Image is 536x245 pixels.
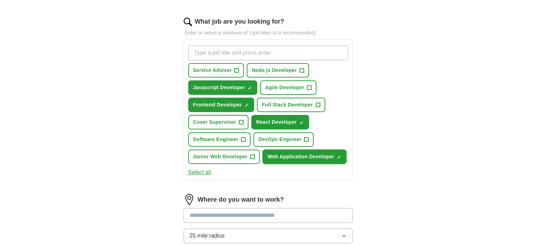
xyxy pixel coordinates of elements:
span: Full Stack Developer [262,101,313,109]
button: 25 mile radius [184,228,353,243]
button: Full Stack Developer [257,98,325,112]
button: Agile Developer [260,80,316,95]
span: ✓ [245,103,249,108]
button: Cover Supervisor [188,115,248,129]
button: Web Application Developer✓ [263,149,346,164]
input: Type a job title and press enter [188,45,348,60]
button: Service Adviser [188,63,244,78]
label: What job are you looking for? [195,17,284,26]
span: React Developer [256,118,297,126]
button: Select all [188,168,211,177]
img: location.png [184,194,195,205]
img: search.png [184,18,192,26]
span: Web Application Developer [267,153,334,160]
p: Enter or select a minimum of 3 job titles (4-8 recommended) [184,29,353,37]
label: Where do you want to work? [198,195,284,204]
button: Junior Web Developer [188,149,260,164]
button: Javascript Developer✓ [188,80,258,95]
span: Frontend Developer [193,101,242,109]
button: Node.js Developer [247,63,309,78]
span: DevOps Engineer [258,136,301,143]
span: Junior Web Developer [193,153,248,160]
span: Agile Developer [265,84,304,91]
span: 25 mile radius [190,232,225,240]
button: React Developer✓ [251,115,309,129]
span: Node.js Developer [252,67,297,74]
button: DevOps Engineer [253,132,314,147]
span: Software Engineer [193,136,239,143]
button: Frontend Developer✓ [188,98,254,112]
span: ✓ [337,154,341,160]
span: Cover Supervisor [193,118,236,126]
span: ✓ [300,120,304,125]
button: Software Engineer [188,132,251,147]
span: Javascript Developer [193,84,245,91]
span: ✓ [248,85,252,91]
span: Service Adviser [193,67,232,74]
